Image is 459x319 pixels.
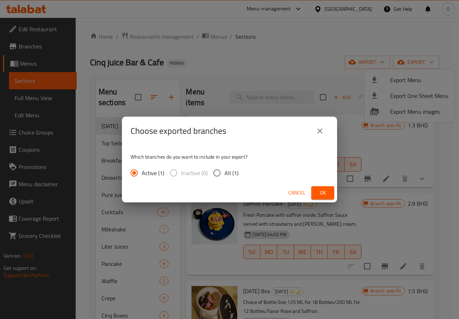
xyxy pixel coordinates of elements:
[317,188,328,197] span: Ok
[142,169,164,177] span: Active (1)
[224,169,238,177] span: All (1)
[288,188,306,197] span: Cancel
[311,122,328,140] button: close
[311,186,334,200] button: Ok
[131,125,226,137] h2: Choose exported branches
[181,169,208,177] span: Inactive (0)
[131,153,328,160] p: Which branches do you want to include in your export?
[285,186,308,200] button: Cancel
